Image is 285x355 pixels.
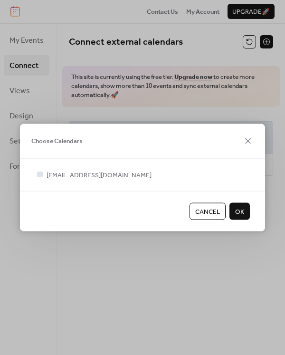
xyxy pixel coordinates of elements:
button: Cancel [190,203,226,220]
span: Choose Calendars [31,136,83,146]
button: OK [229,203,250,220]
span: Cancel [195,207,220,217]
span: OK [235,207,244,217]
span: [EMAIL_ADDRESS][DOMAIN_NAME] [47,170,152,180]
